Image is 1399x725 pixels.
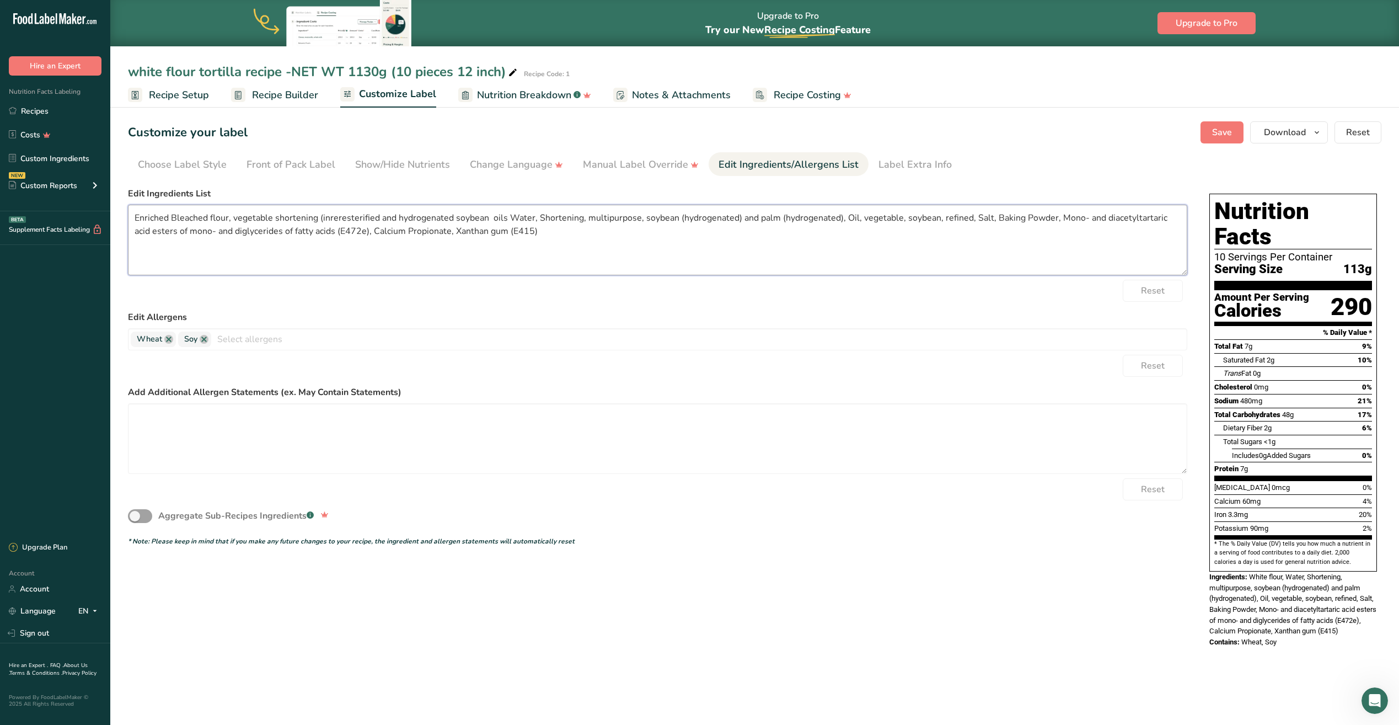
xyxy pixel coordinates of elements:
label: Add Additional Allergen Statements (ex. May Contain Statements) [128,386,1187,399]
div: white flour tortilla recipe -NET WT 1130g (10 pieces 12 inch) [128,62,519,82]
span: Potassium [1214,524,1248,532]
span: Cholesterol [1214,383,1252,391]
div: Hi, ​ How can we help you [DATE]? [18,70,133,103]
span: 480mg [1240,397,1262,405]
span: Save [1212,126,1232,139]
button: go back [7,4,28,25]
span: Ingredients: [1209,573,1247,581]
div: 10 Servings Per Container [1214,252,1372,263]
span: Calcium [1214,497,1241,505]
span: Saturated Fat [1223,356,1265,364]
div: Choose Label Style [138,157,227,172]
span: 0mcg [1272,483,1290,492]
span: Recipe Costing [774,88,841,103]
span: 3.3mg [1228,510,1248,519]
button: Save [1200,121,1243,143]
a: Language [9,601,56,621]
span: Serving Size [1214,263,1283,276]
button: What is your refund policy? [84,297,206,319]
span: Includes Added Sugars [1232,451,1311,460]
span: White flour, Water, Shortening, multipurpose, soybean (hydrogenated) and palm (hydrogenated), Oil... [1209,573,1376,635]
button: Send a message… [189,357,207,375]
span: 0g [1259,451,1267,460]
a: Privacy Policy [62,669,97,677]
span: Total Fat [1214,342,1243,350]
div: Upgrade Plan [9,542,67,553]
span: 21% [1358,397,1372,405]
h1: Customize your label [128,124,248,142]
a: Terms & Conditions . [9,669,62,677]
span: Recipe Builder [252,88,318,103]
textarea: Message… [9,327,211,357]
button: Reset [1123,355,1183,377]
div: BETA [9,216,26,223]
a: Recipe Setup [128,83,209,108]
div: 290 [1331,292,1372,322]
img: Profile image for Rana [47,6,65,24]
span: Iron [1214,510,1226,519]
div: Show/Hide Nutrients [355,157,450,172]
div: EN [78,605,101,618]
a: Hire an Expert . [9,662,48,669]
span: Customize Label [359,87,436,102]
span: Sodium [1214,397,1239,405]
section: % Daily Value * [1214,326,1372,339]
span: 2% [1363,524,1372,532]
span: Reset [1346,126,1370,139]
span: Upgrade to Pro [1176,17,1237,30]
section: * The % Daily Value (DV) tells you how much a nutrient in a serving of food contributes to a dail... [1214,540,1372,567]
div: Label Extra Info [878,157,952,172]
h1: Food Label Maker, Inc. [84,7,171,24]
a: About Us . [9,662,88,677]
label: Edit Ingredients List [128,187,1187,200]
img: Profile image for Reem [62,6,80,24]
iframe: Intercom live chat [1362,687,1388,714]
span: 90mg [1250,524,1268,532]
div: Close [194,4,213,24]
button: Hire an Expert [9,56,101,76]
button: Reset [1334,121,1381,143]
input: Select allergens [211,330,1187,348]
label: Edit Allergens [128,311,1187,324]
button: Can I add my own ingredient [78,187,206,209]
div: Change Language [470,157,563,172]
span: Wheat [137,333,162,345]
span: 6% [1362,424,1372,432]
span: Total Sugars [1223,438,1262,446]
div: Recipe Code: 1 [524,69,570,79]
span: 2g [1267,356,1274,364]
a: Recipe Builder [231,83,318,108]
span: Soy [184,333,197,345]
a: Notes & Attachments [613,83,731,108]
i: Trans [1223,369,1241,377]
button: Home [173,4,194,25]
span: Reset [1141,483,1165,496]
span: Contains: [1209,638,1240,646]
span: Nutrition Breakdown [477,88,571,103]
div: Amount Per Serving [1214,292,1309,303]
span: Total Carbohydrates [1214,411,1280,419]
button: Reset [1123,280,1183,302]
span: 7g [1240,465,1248,473]
span: 20% [1359,510,1372,519]
span: 4% [1363,497,1372,505]
div: NEW [9,172,25,179]
span: <1g [1264,438,1275,446]
div: LIA says… [9,63,212,134]
button: Reset [1123,478,1183,500]
div: Upgrade to Pro [705,1,871,46]
span: 10% [1358,356,1372,364]
span: 0% [1362,383,1372,391]
div: Powered By FoodLabelMaker © 2025 All Rights Reserved [9,694,101,707]
img: Profile image for Rachelle [31,6,49,24]
h1: Nutrition Facts [1214,199,1372,249]
span: 7g [1245,342,1252,350]
i: * Note: Please keep in mind that if you make any future changes to your recipe, the ingredient an... [128,537,575,546]
span: 113g [1343,263,1372,276]
span: Notes & Attachments [632,88,731,103]
span: Dietary Fiber [1223,424,1262,432]
span: Recipe Setup [149,88,209,103]
span: 0mg [1254,383,1268,391]
button: How can I print my labels [92,215,206,237]
span: Reset [1141,284,1165,297]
